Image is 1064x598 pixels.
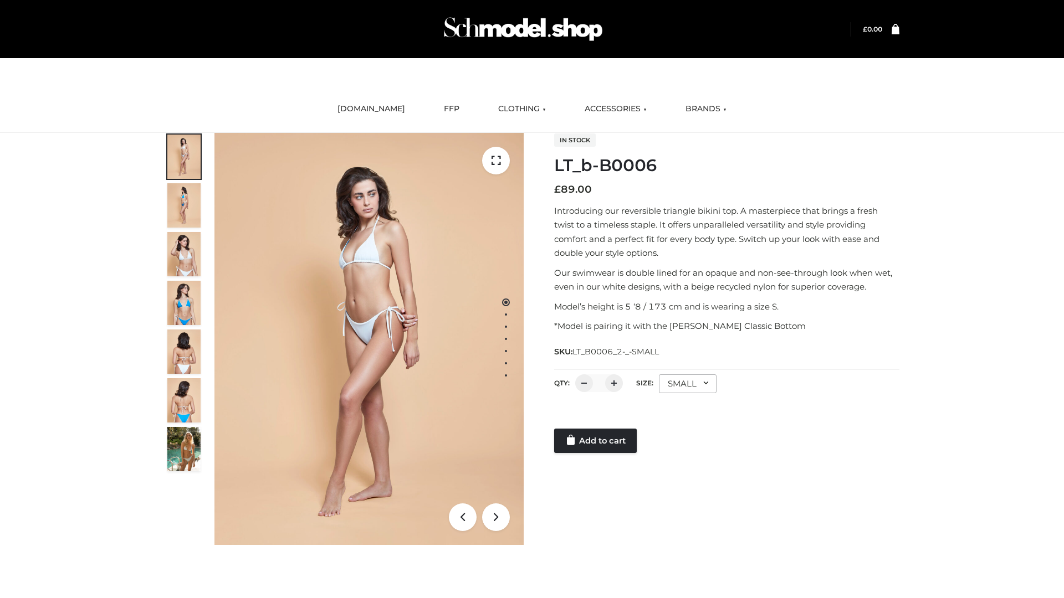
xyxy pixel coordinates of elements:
[554,204,899,260] p: Introducing our reversible triangle bikini top. A masterpiece that brings a fresh twist to a time...
[167,329,201,374] img: ArielClassicBikiniTop_CloudNine_AzureSky_OW114ECO_7-scaled.jpg
[167,427,201,471] img: Arieltop_CloudNine_AzureSky2.jpg
[554,183,592,195] bdi: 89.00
[659,374,717,393] div: SMALL
[490,97,554,121] a: CLOTHING
[554,345,660,358] span: SKU:
[863,25,882,33] a: £0.00
[554,266,899,294] p: Our swimwear is double lined for an opaque and non-see-through look when wet, even in our white d...
[576,97,655,121] a: ACCESSORIES
[554,156,899,176] h1: LT_b-B0006
[436,97,468,121] a: FFP
[554,133,596,147] span: In stock
[554,379,570,387] label: QTY:
[167,232,201,276] img: ArielClassicBikiniTop_CloudNine_AzureSky_OW114ECO_3-scaled.jpg
[572,347,659,357] span: LT_B0006_2-_-SMALL
[214,133,524,545] img: ArielClassicBikiniTop_CloudNine_AzureSky_OW114ECO_1
[677,97,735,121] a: BRANDS
[554,429,637,453] a: Add to cart
[167,378,201,422] img: ArielClassicBikiniTop_CloudNine_AzureSky_OW114ECO_8-scaled.jpg
[636,379,653,387] label: Size:
[167,135,201,179] img: ArielClassicBikiniTop_CloudNine_AzureSky_OW114ECO_1-scaled.jpg
[554,319,899,333] p: *Model is pairing it with the [PERSON_NAME] Classic Bottom
[863,25,882,33] bdi: 0.00
[167,281,201,325] img: ArielClassicBikiniTop_CloudNine_AzureSky_OW114ECO_4-scaled.jpg
[167,183,201,228] img: ArielClassicBikiniTop_CloudNine_AzureSky_OW114ECO_2-scaled.jpg
[440,7,606,51] img: Schmodel Admin 964
[329,97,413,121] a: [DOMAIN_NAME]
[554,300,899,314] p: Model’s height is 5 ‘8 / 173 cm and is wearing a size S.
[554,183,561,195] span: £
[863,25,867,33] span: £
